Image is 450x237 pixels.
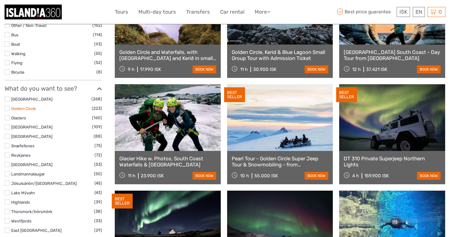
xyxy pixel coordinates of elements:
[119,49,216,62] a: Golden Circle and Waterfalls, with [GEOGRAPHIC_DATA] and Kerið in small group
[352,67,361,72] span: 12 h
[94,59,102,66] span: (52)
[94,189,102,196] span: (43)
[253,67,276,72] div: 30.900 ISK
[94,217,102,224] span: (33)
[128,173,135,179] span: 11 h
[11,51,25,56] a: Walking
[220,8,244,16] a: Car rental
[11,125,52,129] a: [GEOGRAPHIC_DATA]
[11,143,35,148] a: Snæfellsnes
[11,228,61,233] a: East [GEOGRAPHIC_DATA]
[417,172,441,180] a: book now
[112,194,133,209] div: BEST SELLER
[92,22,102,29] span: (162)
[115,8,128,16] a: Tours
[92,123,102,130] span: (109)
[11,181,77,186] a: Jökulsárlón/[GEOGRAPHIC_DATA]
[11,42,20,47] a: Boat
[344,49,441,62] a: [GEOGRAPHIC_DATA] South Coast - Day Tour from [GEOGRAPHIC_DATA]
[140,67,161,72] div: 17.990 ISK
[305,172,328,180] a: book now
[11,115,26,120] a: Glaciers
[11,32,18,37] a: Bus
[364,173,389,179] div: 159.900 ISK
[94,133,102,140] span: (88)
[91,95,102,102] span: (268)
[138,8,176,16] a: Multi-day tours
[8,11,68,15] p: We're away right now. Please check back later!
[305,65,328,73] a: book now
[193,65,216,73] a: book now
[336,87,357,102] div: BEST SELLER
[94,41,102,48] span: (93)
[94,142,102,149] span: (75)
[11,209,52,214] a: Thorsmork/Þórsmörk
[128,67,134,72] span: 9 h
[11,134,52,139] a: [GEOGRAPHIC_DATA]
[94,208,102,215] span: (38)
[119,155,216,168] a: Glacier Hike w. Photos, South Coast Waterfalls & [GEOGRAPHIC_DATA]
[94,199,102,205] span: (39)
[94,152,102,159] span: (72)
[94,50,102,57] span: (55)
[11,172,45,176] a: Landmannalaugar
[240,67,248,72] span: 11 h
[232,49,329,62] a: Golden Circle, Kerid & Blue Lagoon Small Group Tour with Admission Ticket
[417,65,441,73] a: book now
[94,161,102,168] span: (53)
[438,9,443,15] span: 0
[94,170,102,177] span: (50)
[11,190,35,195] a: Lake Mývatn
[11,219,31,223] a: Westfjords
[186,8,210,16] a: Transfers
[344,155,441,168] a: DT 310 Private Superjeep Northern Lights
[224,87,245,102] div: BEST SELLER
[11,97,52,102] a: [GEOGRAPHIC_DATA]
[352,173,359,179] span: 4 h
[399,9,407,15] span: ISK
[240,173,249,179] span: 10 h
[11,153,31,158] a: Reykjanes
[70,9,77,17] button: Open LiveChat chat widget
[141,173,164,179] div: 23.900 ISK
[5,85,102,92] h3: What do you want to see?
[11,70,25,75] a: Bicycle
[11,200,30,205] a: Highlands
[193,172,216,180] a: book now
[232,155,329,168] a: Pearl Tour - Golden Circle Super Jeep Tour & Snowmobiling - from [GEOGRAPHIC_DATA]
[11,60,22,65] a: Flying
[94,180,102,187] span: (45)
[5,5,62,19] img: 359-8a86c472-227a-44f5-9a1a-607d161e92e3_logo_small.jpg
[93,31,102,38] span: (114)
[413,7,425,17] div: EN
[335,7,395,17] span: Best price guarantee
[366,67,387,72] div: 37.421 ISK
[11,106,36,111] a: Golden Circle
[92,114,102,121] span: (160)
[92,105,102,112] span: (223)
[94,227,102,234] span: (29)
[96,68,102,75] span: (8)
[11,23,46,28] a: Other / Non-Travel
[11,162,52,167] a: [GEOGRAPHIC_DATA]
[254,173,278,179] div: 55.000 ISK
[255,8,270,16] a: More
